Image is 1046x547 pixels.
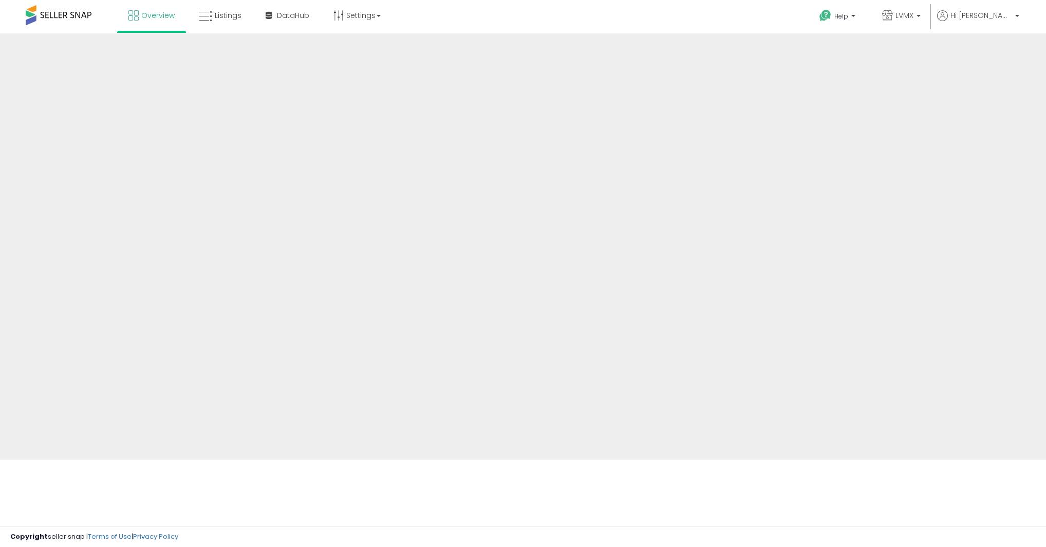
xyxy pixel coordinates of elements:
a: Hi [PERSON_NAME] [937,10,1019,33]
span: Listings [215,10,241,21]
span: Overview [141,10,175,21]
span: Hi [PERSON_NAME] [950,10,1012,21]
span: DataHub [277,10,309,21]
a: Help [811,2,866,33]
span: LVMX [895,10,913,21]
span: Help [834,12,848,21]
i: Get Help [819,9,832,22]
